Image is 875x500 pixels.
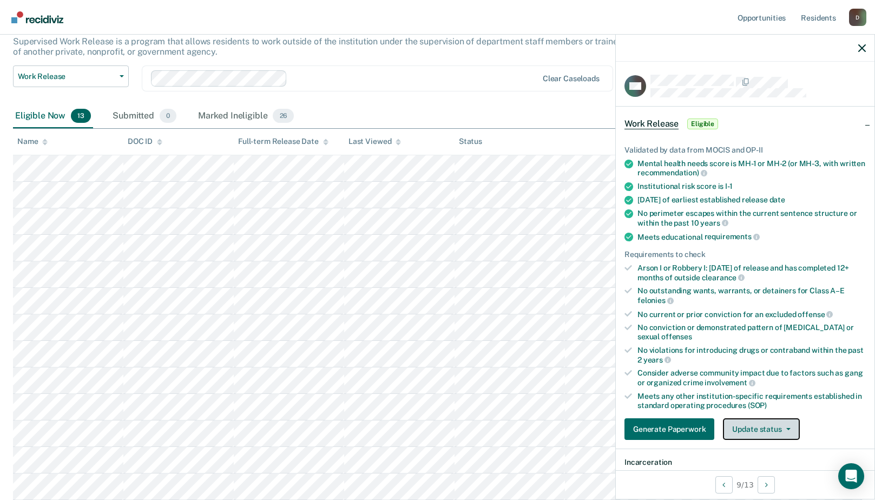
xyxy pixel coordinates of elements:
div: No perimeter escapes within the current sentence structure or within the past 10 [637,209,866,227]
dt: Incarceration [624,458,866,467]
p: Supervised Work Release is a program that allows residents to work outside of the institution und... [13,36,669,57]
span: Eligible [687,119,718,129]
div: Arson I or Robbery I: [DATE] of release and has completed 12+ months of outside [637,264,866,282]
span: felonies [637,296,674,305]
button: Previous Opportunity [715,476,733,494]
span: (SOP) [748,401,767,410]
img: Recidiviz [11,11,63,23]
div: No outstanding wants, warrants, or detainers for Class A–E [637,286,866,305]
div: Work ReleaseEligible [616,107,874,141]
span: Work Release [18,72,115,81]
div: [DATE] of earliest established release [637,195,866,205]
span: I-1 [725,182,733,190]
span: years [643,356,671,364]
div: Consider adverse community impact due to factors such as gang or organized crime [637,369,866,387]
span: involvement [705,378,755,387]
div: No conviction or demonstrated pattern of [MEDICAL_DATA] or sexual [637,323,866,341]
div: Mental health needs score is MH-1 or MH-2 (or MH-3, with written [637,159,866,177]
span: 26 [273,109,294,123]
span: requirements [705,232,760,241]
div: D [849,9,866,26]
span: date [769,195,785,204]
div: 9 / 13 [616,470,874,499]
span: 13 [71,109,91,123]
div: Validated by data from MOCIS and OP-II [624,146,866,155]
span: offense [798,310,833,319]
div: DOC ID [128,137,162,146]
div: No current or prior conviction for an excluded [637,310,866,319]
div: Requirements to check [624,250,866,259]
span: recommendation) [637,168,707,177]
div: Meets educational [637,232,866,242]
div: Marked Ineligible [196,104,296,128]
span: Work Release [624,119,679,129]
span: offenses [661,332,692,341]
button: Generate Paperwork [624,418,714,440]
div: Full-term Release Date [238,137,328,146]
span: years [700,219,728,227]
div: Clear caseloads [543,74,600,83]
div: Name [17,137,48,146]
div: Status [459,137,482,146]
div: Submitted [110,104,179,128]
div: Last Viewed [348,137,401,146]
span: 0 [160,109,176,123]
div: Eligible Now [13,104,93,128]
span: clearance [702,273,745,282]
div: Meets any other institution-specific requirements established in standard operating procedures [637,392,866,410]
div: Open Intercom Messenger [838,463,864,489]
div: No violations for introducing drugs or contraband within the past 2 [637,346,866,364]
button: Update status [723,418,799,440]
div: Institutional risk score is [637,182,866,191]
button: Next Opportunity [758,476,775,494]
button: Profile dropdown button [849,9,866,26]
